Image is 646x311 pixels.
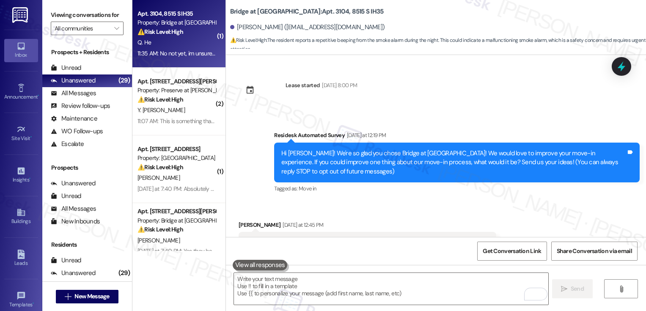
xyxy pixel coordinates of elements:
strong: ⚠️ Risk Level: High [137,163,183,171]
div: [DATE] at 7:40 PM: Yes they had no idea what you were talking about. Also they seem to have mutte... [137,247,463,255]
div: Prospects [42,163,132,172]
div: Residesk Automated Survey [274,131,640,143]
strong: ⚠️ Risk Level: High [137,28,183,36]
button: Get Conversation Link [477,242,547,261]
span: Send [571,284,584,293]
span: Share Conversation via email [557,247,632,256]
div: Property: Preserve at [PERSON_NAME][GEOGRAPHIC_DATA] [137,86,216,95]
span: • [33,300,34,306]
div: Unanswered [51,179,96,188]
a: Site Visit • [4,122,38,145]
textarea: To enrich screen reader interactions, please activate Accessibility in Grammarly extension settings [234,273,548,305]
div: New Inbounds [51,217,100,226]
span: • [38,93,39,99]
div: All Messages [51,204,96,213]
span: [PERSON_NAME] [137,237,180,244]
strong: ⚠️ Risk Level: High [137,96,183,103]
img: ResiDesk Logo [12,7,30,23]
div: 11:07 AM: This is something that I pay for every rent , if they are not going to do it I would li... [137,117,462,125]
div: 11:35 AM: No not yet, im unsure how to do that [137,50,250,57]
div: Maintenance [51,114,97,123]
div: Apt. 3104, 8515 S IH35 [137,9,216,18]
strong: ⚠️ Risk Level: High [230,37,267,44]
div: Apt. [STREET_ADDRESS][PERSON_NAME] [137,77,216,86]
span: • [30,134,32,140]
a: Inbox [4,39,38,62]
input: All communities [55,22,110,35]
a: Leads [4,247,38,270]
div: Apt. [STREET_ADDRESS] [137,145,216,154]
a: Insights • [4,164,38,187]
span: • [29,176,30,182]
div: Escalate [51,140,84,149]
a: Buildings [4,205,38,228]
div: Review follow-ups [51,102,110,110]
div: [DATE] at 12:19 PM [345,131,386,140]
div: WO Follow-ups [51,127,103,136]
span: New Message [74,292,109,301]
div: Apt. [STREET_ADDRESS][PERSON_NAME] [137,207,216,216]
div: Unanswered [51,76,96,85]
div: Prospects + Residents [42,48,132,57]
span: : The resident reports a repetitive beeping from the smoke alarm during the night. This could ind... [230,36,646,54]
div: Property: Bridge at [GEOGRAPHIC_DATA] [137,18,216,27]
div: (29) [116,267,132,280]
div: Unread [51,63,81,72]
span: [PERSON_NAME] [137,174,180,182]
i:  [65,293,71,300]
button: New Message [56,290,118,303]
strong: ⚠️ Risk Level: High [137,226,183,233]
div: Unread [51,192,81,201]
label: Viewing conversations for [51,8,124,22]
b: Bridge at [GEOGRAPHIC_DATA]: Apt. 3104, 8515 S IH35 [230,7,384,16]
i:  [561,286,567,292]
button: Send [552,279,593,298]
div: [DATE] 8:00 PM [320,81,357,90]
div: Lease started [286,81,320,90]
div: Property: Bridge at [GEOGRAPHIC_DATA] [137,216,216,225]
span: Q. He [137,39,151,46]
span: Get Conversation Link [483,247,541,256]
div: Hi [PERSON_NAME]! We're so glad you chose Bridge at [GEOGRAPHIC_DATA]! We would love to improve y... [281,149,626,176]
i:  [618,286,624,292]
div: [DATE] at 7:40 PM: Absolutely you do. Please have them come. Thank you so very much!! [137,185,354,193]
div: Residents [42,240,132,249]
button: Share Conversation via email [551,242,638,261]
div: Property: [GEOGRAPHIC_DATA] [137,154,216,162]
div: [PERSON_NAME] [239,220,496,232]
i:  [114,25,119,32]
div: (29) [116,74,132,87]
div: Unanswered [51,269,96,278]
div: [DATE] at 12:45 PM [280,220,323,229]
div: Tagged as: [274,182,640,195]
div: Unread [51,256,81,265]
span: Y. [PERSON_NAME] [137,106,185,114]
div: All Messages [51,89,96,98]
span: Move in [299,185,316,192]
div: [PERSON_NAME] ([EMAIL_ADDRESS][DOMAIN_NAME]) [230,23,385,32]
